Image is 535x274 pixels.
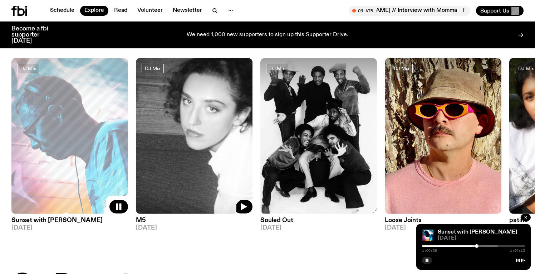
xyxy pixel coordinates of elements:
[136,225,252,231] span: [DATE]
[145,66,161,71] span: DJ Mix
[385,214,501,231] a: Loose Joints[DATE]
[394,66,409,71] span: DJ Mix
[349,6,470,16] button: On AirMornings with [PERSON_NAME] // Interview with MommaMornings with [PERSON_NAME] // Interview...
[11,23,127,50] h2: DJ Mixes
[438,229,517,235] a: Sunset with [PERSON_NAME]
[385,58,501,214] img: Tyson stands in front of a paperbark tree wearing orange sunglasses, a suede bucket hat and a pin...
[187,32,348,38] p: We need 1,000 new supporters to sign up this Supporter Drive.
[17,64,39,73] a: DJ Mix
[11,225,128,231] span: [DATE]
[266,64,288,73] a: DJ Mix
[136,214,252,231] a: M5[DATE]
[385,225,501,231] span: [DATE]
[46,6,79,16] a: Schedule
[11,217,128,223] h3: Sunset with [PERSON_NAME]
[20,66,36,71] span: DJ Mix
[260,225,377,231] span: [DATE]
[110,6,132,16] a: Read
[422,230,433,241] img: Simon Caldwell stands side on, looking downwards. He has headphones on. Behind him is a brightly ...
[260,214,377,231] a: Souled Out[DATE]
[80,6,108,16] a: Explore
[438,236,525,241] span: [DATE]
[11,214,128,231] a: Sunset with [PERSON_NAME][DATE]
[510,249,525,253] span: 1:54:13
[391,64,413,73] a: DJ Mix
[518,66,534,71] span: DJ Mix
[269,66,285,71] span: DJ Mix
[260,217,377,223] h3: Souled Out
[142,64,164,73] a: DJ Mix
[480,8,509,14] span: Support Us
[11,26,57,44] h3: Become a fbi supporter [DATE]
[422,249,437,253] span: 1:00:39
[168,6,206,16] a: Newsletter
[136,58,252,214] img: A black and white photo of Lilly wearing a white blouse and looking up at the camera.
[476,6,524,16] button: Support Us
[385,217,501,223] h3: Loose Joints
[133,6,167,16] a: Volunteer
[136,217,252,223] h3: M5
